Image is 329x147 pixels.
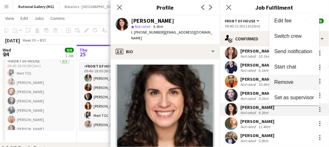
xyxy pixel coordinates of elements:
[269,59,319,75] button: Start chat
[269,29,319,44] button: Switch crew
[274,18,292,23] span: Edit fee
[274,95,314,100] span: Set as supervisor
[274,49,312,54] span: Send notification
[269,75,319,90] button: Remove
[274,64,296,69] span: Start chat
[269,13,319,29] button: Edit fee
[269,90,319,105] button: Set as supervisor
[274,33,302,39] span: Switch crew
[274,79,294,85] span: Remove
[269,44,319,59] button: Send notification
